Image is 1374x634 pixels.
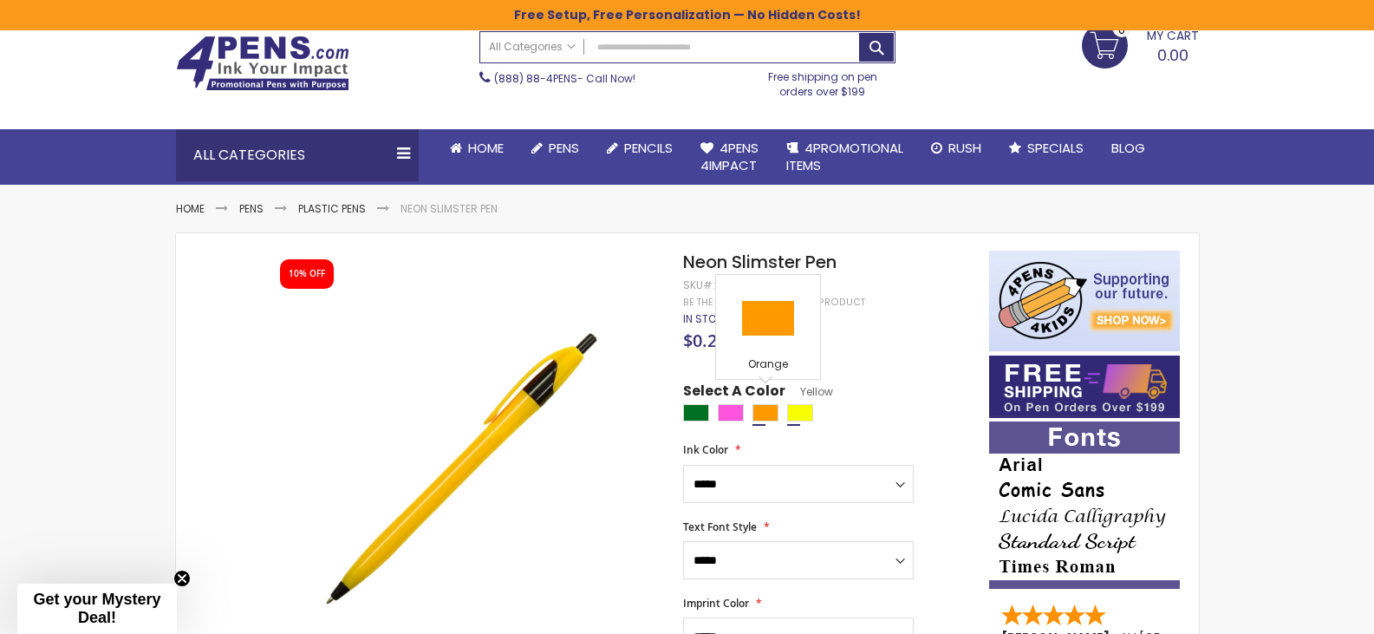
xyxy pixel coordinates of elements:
div: Green [683,404,709,422]
span: Pencils [624,139,673,157]
li: Neon Slimster Pen [400,202,498,216]
a: Pens [239,201,264,216]
strong: SKU [683,278,715,292]
img: 4Pens Custom Pens and Promotional Products [176,36,349,91]
a: Blog [1097,129,1159,167]
img: 4pens 4 kids [989,251,1180,351]
div: Free shipping on pen orders over $199 [750,63,895,98]
span: Specials [1027,139,1084,157]
span: 4Pens 4impact [700,139,759,174]
span: Yellow [785,384,833,399]
a: 4PROMOTIONALITEMS [772,129,917,186]
div: Yellow [787,404,813,422]
span: Rush [948,139,981,157]
span: Blog [1111,139,1145,157]
div: Availability [683,312,731,326]
span: $0.28 [683,329,726,352]
span: Neon Slimster Pen [683,250,837,274]
a: Home [436,129,518,167]
div: Orange [720,357,816,375]
div: Get your Mystery Deal!Close teaser [17,584,177,634]
a: (888) 88-4PENS [494,71,577,86]
span: 0.00 [1157,44,1188,66]
a: Rush [917,129,995,167]
span: - Call Now! [494,71,635,86]
a: Home [176,201,205,216]
span: All Categories [489,40,576,54]
span: Text Font Style [683,520,757,534]
a: 0.00 0 [1082,23,1199,66]
a: All Categories [480,32,584,61]
div: Pink [718,404,744,422]
span: Pens [549,139,579,157]
a: Specials [995,129,1097,167]
a: Be the first to review this product [683,296,865,309]
div: All Categories [176,129,419,181]
a: 4Pens4impact [687,129,772,186]
button: Close teaser [173,570,191,587]
span: In stock [683,311,731,326]
a: Plastic Pens [298,201,366,216]
span: Select A Color [683,382,785,405]
span: Imprint Color [683,596,749,611]
a: Pencils [593,129,687,167]
span: Get your Mystery Deal! [33,591,160,626]
a: Pens [518,129,593,167]
img: Free shipping on orders over $199 [989,356,1180,418]
span: Ink Color [683,442,728,457]
div: Orange [752,404,778,422]
img: font-personalization-examples [989,422,1180,589]
span: Home [468,139,504,157]
div: 10% OFF [289,268,325,280]
span: 4PROMOTIONAL ITEMS [786,139,903,174]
